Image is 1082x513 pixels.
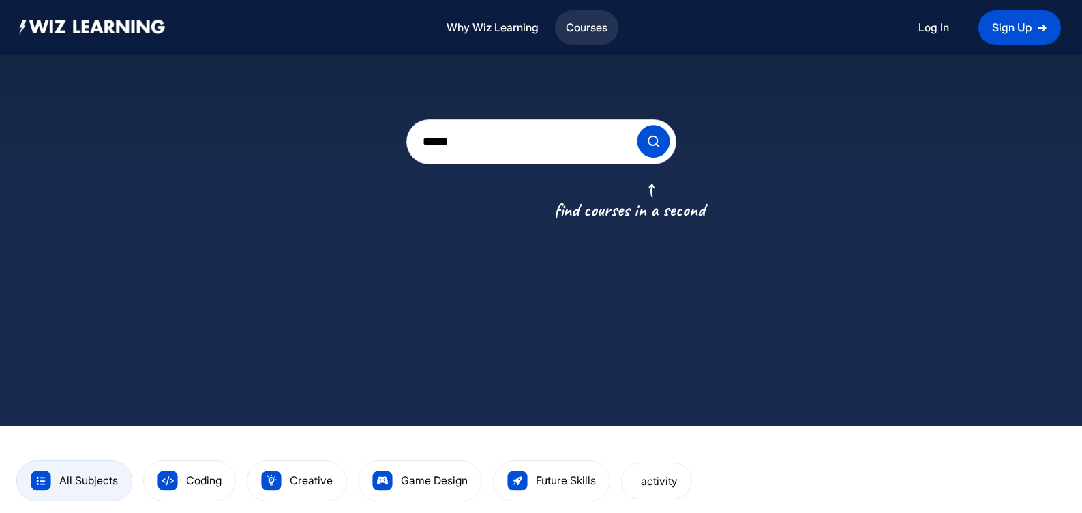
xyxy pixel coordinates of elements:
[978,10,1061,45] a: Sign Up
[507,473,596,487] a: Future Skills
[918,18,949,37] a: Log In
[536,473,596,487] span: Future Skills
[186,473,222,487] span: Coding
[641,474,678,488] span: activity
[401,473,468,487] span: Game Design
[31,473,118,487] a: All Subjects
[635,474,678,488] a: activity
[59,473,118,487] span: All Subjects
[441,13,544,42] a: Why Wiz Learning
[372,473,468,487] a: Game Design
[157,473,222,487] a: Coding
[560,13,613,42] a: Courses
[290,473,333,487] span: Creative
[261,473,333,487] a: Creative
